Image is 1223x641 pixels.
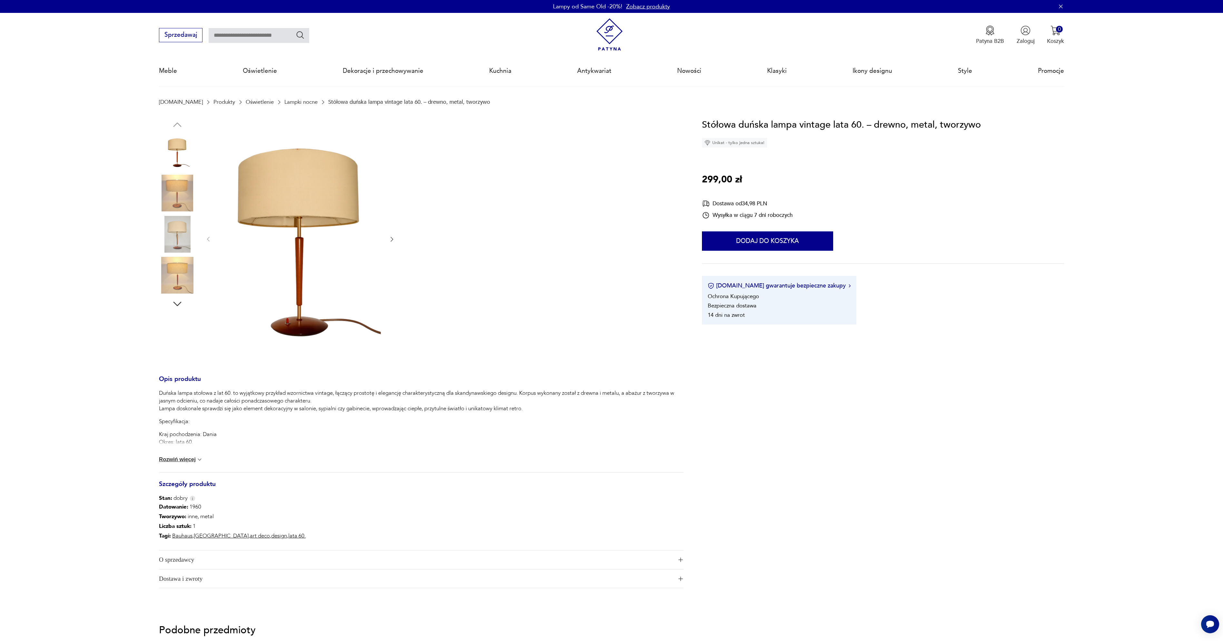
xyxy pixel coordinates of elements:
[678,558,683,562] img: Ikona plusa
[702,118,981,132] h1: Stółowa duńska lampa vintage lata 60. – drewno, metal, tworzywo
[172,532,192,539] a: Bauhaus
[219,118,381,360] img: Zdjęcie produktu Stółowa duńska lampa vintage lata 60. – drewno, metal, tworzywo
[159,33,202,38] a: Sprzedawaj
[976,25,1004,45] button: Patyna B2B
[159,494,172,502] b: Stan:
[284,99,318,105] a: Lampki nocne
[678,577,683,581] img: Ikona plusa
[677,56,701,86] a: Nowości
[1056,26,1063,33] div: 0
[194,532,249,539] a: [GEOGRAPHIC_DATA]
[250,532,270,539] a: art deco
[1038,56,1064,86] a: Promocje
[853,56,892,86] a: Ikony designu
[328,99,490,105] p: Stółowa duńska lampa vintage lata 60. – drewno, metal, tworzywo
[708,302,756,309] li: Bezpieczna dostawa
[1017,37,1035,45] p: Zaloguj
[246,99,274,105] a: Oświetlenie
[159,521,306,531] p: 1
[159,482,684,495] h3: Szczegóły produktu
[159,569,684,588] button: Ikona plusaDostawa i zwroty
[159,56,177,86] a: Meble
[159,512,306,521] p: inne, metal
[196,456,203,463] img: chevron down
[159,456,203,463] button: Rozwiń więcej
[159,28,202,42] button: Sprzedawaj
[489,56,511,86] a: Kuchnia
[159,513,186,520] b: Tworzywo :
[702,138,767,148] div: Unikat - tylko jedna sztuka!
[288,532,306,539] a: lata 60.
[159,522,192,530] b: Liczba sztuk:
[702,199,793,208] div: Dostawa od 34,98 PLN
[213,99,235,105] a: Produkty
[958,56,972,86] a: Style
[1047,25,1064,45] button: 0Koszyk
[976,37,1004,45] p: Patyna B2B
[1017,25,1035,45] button: Zaloguj
[159,257,196,294] img: Zdjęcie produktu Stółowa duńska lampa vintage lata 60. – drewno, metal, tworzywo
[593,18,626,51] img: Patyna - sklep z meblami i dekoracjami vintage
[577,56,611,86] a: Antykwariat
[985,25,995,35] img: Ikona medalu
[1201,615,1219,633] iframe: Smartsupp widget button
[159,99,203,105] a: [DOMAIN_NAME]
[159,494,188,502] span: dobry
[159,532,171,539] b: Tagi:
[271,532,287,539] a: design
[159,626,1064,635] p: Podobne przedmioty
[159,569,673,588] span: Dostawa i zwroty
[1047,37,1064,45] p: Koszyk
[159,389,684,413] p: Duńska lampa stołowa z lat 60. to wyjątkowy przykład wzornictwa vintage, łączący prostotę i elega...
[702,172,742,187] p: 299,00 zł
[159,550,684,569] button: Ikona plusaO sprzedawcy
[296,30,305,40] button: Szukaj
[626,3,670,11] a: Zobacz produkty
[708,282,851,290] button: [DOMAIN_NAME] gwarantuje bezpieczne zakupy
[343,56,423,86] a: Dekoracje i przechowywanie
[767,56,787,86] a: Klasyki
[159,134,196,170] img: Zdjęcie produktu Stółowa duńska lampa vintage lata 60. – drewno, metal, tworzywo
[159,431,684,477] p: Kraj pochodzenia: Dania Okres: lata 60. Materiały: drewno, metal, tworzywo Wysokość: 44 cm Średni...
[159,503,188,510] b: Datowanie :
[849,284,851,287] img: Ikona strzałki w prawo
[705,140,710,146] img: Ikona diamentu
[243,56,277,86] a: Oświetlenie
[708,311,745,319] li: 14 dni na zwrot
[553,3,622,11] p: Lampy od Same Old -20%!
[708,293,759,300] li: Ochrona Kupującego
[159,531,306,541] p: , , , ,
[702,199,710,208] img: Ikona dostawy
[708,283,714,289] img: Ikona certyfikatu
[1021,25,1031,35] img: Ikonka użytkownika
[159,377,684,390] h3: Opis produktu
[702,211,793,219] div: Wysyłka w ciągu 7 dni roboczych
[159,418,684,425] p: Specyfikacja:
[159,502,306,512] p: 1960
[159,175,196,211] img: Zdjęcie produktu Stółowa duńska lampa vintage lata 60. – drewno, metal, tworzywo
[159,216,196,253] img: Zdjęcie produktu Stółowa duńska lampa vintage lata 60. – drewno, metal, tworzywo
[159,550,673,569] span: O sprzedawcy
[190,496,195,501] img: Info icon
[1050,25,1060,35] img: Ikona koszyka
[976,25,1004,45] a: Ikona medaluPatyna B2B
[702,231,833,251] button: Dodaj do koszyka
